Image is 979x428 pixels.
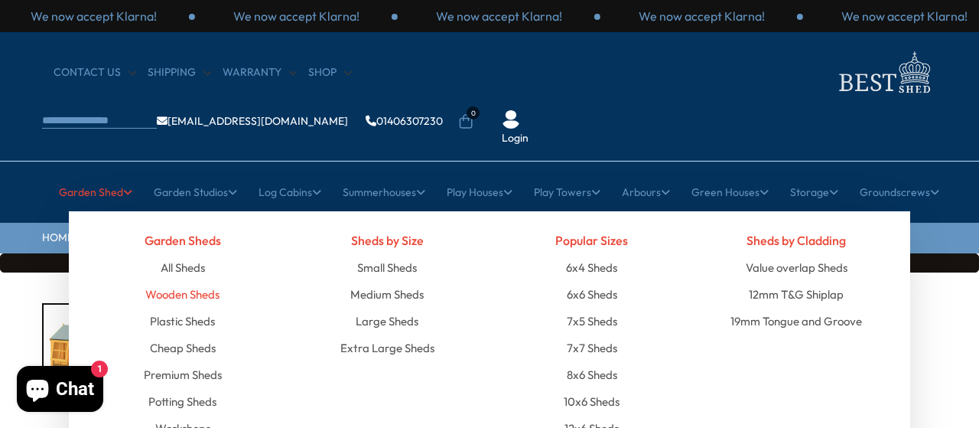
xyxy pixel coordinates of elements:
a: 0 [458,114,473,129]
h4: Popular Sizes [501,227,683,254]
a: 7x5 Sheds [567,308,617,335]
div: 3 / 3 [195,8,398,25]
div: 1 / 3 [398,8,600,25]
h4: Sheds by Cladding [706,227,888,254]
span: 0 [467,106,480,119]
a: 01406307230 [366,116,443,126]
a: Large Sheds [356,308,418,335]
a: Extra Large Sheds [340,335,434,361]
a: Groundscrews [860,173,939,211]
a: All Sheds [161,254,205,281]
p: We now accept Klarna! [639,8,765,25]
a: [EMAIL_ADDRESS][DOMAIN_NAME] [157,116,348,126]
a: Login [502,131,529,146]
a: Summerhouses [343,173,425,211]
a: Plastic Sheds [150,308,215,335]
h4: Sheds by Size [297,227,479,254]
a: Shop [308,65,352,80]
a: Garden Studios [154,173,237,211]
a: Warranty [223,65,297,80]
p: We now accept Klarna! [436,8,562,25]
p: We now accept Klarna! [233,8,359,25]
a: HOME [42,230,73,246]
a: 19mm Tongue and Groove [730,308,862,335]
p: We now accept Klarna! [31,8,157,25]
img: BunnyPlayhouse-030OPEN_200x200.jpg [44,305,117,407]
a: Storage [790,173,838,211]
a: Premium Sheds [144,361,222,388]
a: Small Sheds [357,254,417,281]
a: 10x6 Sheds [564,388,620,415]
a: Potting Sheds [148,388,216,415]
a: Play Towers [534,173,600,211]
inbox-online-store-chat: Shopify online store chat [12,366,108,416]
a: Cheap Sheds [150,335,216,361]
a: 12mm T&G Shiplap [749,281,844,308]
a: Arbours [622,173,670,211]
a: 7x7 Sheds [567,335,617,361]
a: Wooden Sheds [145,281,220,308]
a: 6x6 Sheds [567,281,617,308]
a: Garden Shed [59,173,132,211]
div: 2 / 3 [600,8,803,25]
img: logo [830,47,937,97]
a: 6x4 Sheds [566,254,617,281]
a: Green Houses [691,173,769,211]
div: 1 / 10 [42,303,119,408]
a: Value overlap Sheds [746,254,847,281]
a: Shipping [148,65,211,80]
p: We now accept Klarna! [841,8,968,25]
a: Log Cabins [259,173,321,211]
h4: Garden Sheds [92,227,274,254]
img: User Icon [502,110,520,129]
a: 8x6 Sheds [567,361,617,388]
a: CONTACT US [54,65,136,80]
a: Medium Sheds [350,281,424,308]
a: Play Houses [447,173,512,211]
